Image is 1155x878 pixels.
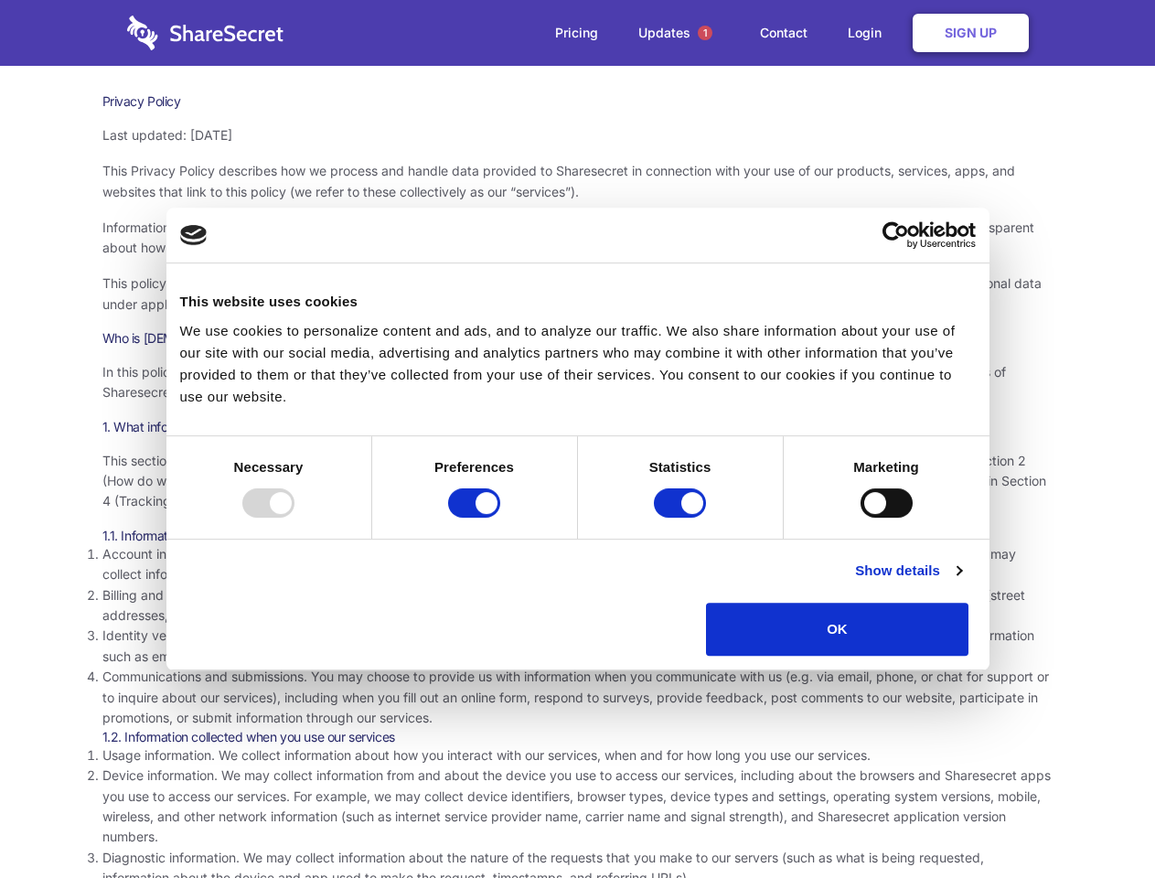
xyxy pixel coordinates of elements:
button: OK [706,603,968,656]
span: 1.2. Information collected when you use our services [102,729,395,744]
span: This policy uses the term “personal data” to refer to information that is related to an identifie... [102,275,1042,311]
a: Sign Up [913,14,1029,52]
strong: Necessary [234,459,304,475]
a: Usercentrics Cookiebot - opens in a new window [816,221,976,249]
strong: Preferences [434,459,514,475]
span: This Privacy Policy describes how we process and handle data provided to Sharesecret in connectio... [102,163,1015,198]
span: Communications and submissions. You may choose to provide us with information when you communicat... [102,669,1049,725]
div: This website uses cookies [180,291,976,313]
span: 1.1. Information you provide to us [102,528,286,543]
span: Account information. Our services generally require you to create an account before you can acces... [102,546,1016,582]
a: Contact [742,5,826,61]
span: Identity verification information. Some services require you to verify your identity as part of c... [102,627,1034,663]
span: Billing and payment information. In order to purchase a service, you may need to provide us with ... [102,587,1025,623]
a: Login [829,5,909,61]
span: Information security and privacy are at the heart of what Sharesecret values and promotes as a co... [102,219,1034,255]
span: In this policy, “Sharesecret,” “we,” “us,” and “our” refer to Sharesecret Inc., a U.S. company. S... [102,364,1006,400]
img: logo [180,225,208,245]
strong: Statistics [649,459,711,475]
span: Usage information. We collect information about how you interact with our services, when and for ... [102,747,871,763]
span: Who is [DEMOGRAPHIC_DATA]? [102,330,285,346]
span: This section describes the various types of information we collect from and about you. To underst... [102,453,1046,509]
span: Device information. We may collect information from and about the device you use to access our se... [102,767,1051,844]
span: 1 [698,26,712,40]
a: Pricing [537,5,616,61]
strong: Marketing [853,459,919,475]
a: Show details [855,560,961,582]
h1: Privacy Policy [102,93,1053,110]
p: Last updated: [DATE] [102,125,1053,145]
img: logo-wordmark-white-trans-d4663122ce5f474addd5e946df7df03e33cb6a1c49d2221995e7729f52c070b2.svg [127,16,283,50]
span: 1. What information do we collect about you? [102,419,355,434]
div: We use cookies to personalize content and ads, and to analyze our traffic. We also share informat... [180,320,976,408]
